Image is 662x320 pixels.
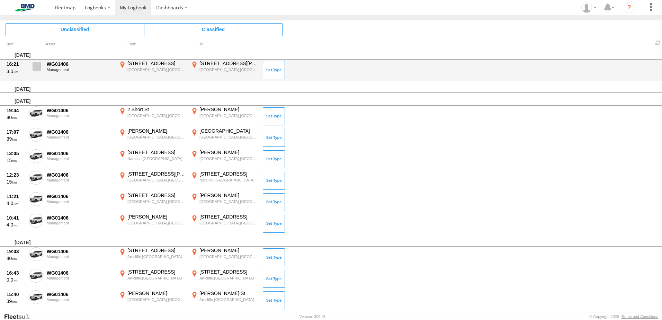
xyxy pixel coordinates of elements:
div: 4.0 [7,222,25,228]
div: [GEOGRAPHIC_DATA],[GEOGRAPHIC_DATA] [127,67,186,72]
div: 4.0 [7,200,25,206]
div: 15:40 [7,291,25,297]
div: [PERSON_NAME] [199,192,258,198]
img: bmd-logo.svg [7,4,43,11]
div: Asset [46,43,115,46]
button: Click to Set [263,270,285,288]
label: Click to View Event Location [190,106,259,126]
div: [GEOGRAPHIC_DATA],[GEOGRAPHIC_DATA] [127,297,186,302]
div: [GEOGRAPHIC_DATA],[GEOGRAPHIC_DATA] [199,221,258,225]
div: [PERSON_NAME] [199,106,258,113]
label: Click to View Event Location [190,128,259,148]
div: 16:43 [7,270,25,276]
div: [GEOGRAPHIC_DATA],[GEOGRAPHIC_DATA] [127,178,186,183]
div: 39 [7,136,25,142]
button: Click to Set [263,215,285,233]
div: WG01406 [47,270,114,276]
button: Click to Set [263,193,285,211]
div: WG01406 [47,215,114,221]
div: Management [47,135,114,139]
div: WG01406 [47,248,114,255]
div: [GEOGRAPHIC_DATA],[GEOGRAPHIC_DATA] [127,221,186,225]
div: [GEOGRAPHIC_DATA],[GEOGRAPHIC_DATA] [199,156,258,161]
div: 12:23 [7,172,25,178]
div: [PERSON_NAME] [199,149,258,155]
div: [STREET_ADDRESS] [127,60,186,66]
div: 19:03 [7,248,25,255]
div: 16:21 [7,61,25,67]
div: WG01406 [47,172,114,178]
div: 19:44 [7,107,25,114]
label: Click to View Event Location [118,60,187,80]
div: Management [47,255,114,259]
div: [GEOGRAPHIC_DATA],[GEOGRAPHIC_DATA] [199,254,258,259]
div: [STREET_ADDRESS] [127,149,186,155]
div: Arncliffe,[GEOGRAPHIC_DATA] [199,297,258,302]
label: Click to View Event Location [118,247,187,267]
div: To [190,43,259,46]
div: 10:41 [7,215,25,221]
label: Click to View Event Location [190,269,259,289]
div: [STREET_ADDRESS] [199,269,258,275]
div: WG01406 [47,291,114,297]
div: Arncliffe,[GEOGRAPHIC_DATA] [127,254,186,259]
label: Click to View Event Location [118,192,187,212]
div: From [118,43,187,46]
div: [GEOGRAPHIC_DATA],[GEOGRAPHIC_DATA] [199,67,258,72]
div: [PERSON_NAME] [127,128,186,134]
label: Click to View Event Location [190,214,259,234]
div: Management [47,297,114,302]
div: Arncliffe,[GEOGRAPHIC_DATA] [199,276,258,281]
div: [PERSON_NAME] St [199,290,258,296]
button: Click to Set [263,172,285,190]
div: 40 [7,114,25,121]
div: WG01406 [47,129,114,135]
div: [GEOGRAPHIC_DATA] [199,128,258,134]
div: 11:21 [7,193,25,199]
div: WG01406 [47,107,114,114]
div: Management [47,114,114,118]
div: Click to Sort [6,43,26,46]
div: WG01406 [47,150,114,157]
button: Click to Set [263,150,285,168]
label: Click to View Event Location [190,149,259,169]
label: Click to View Event Location [118,269,187,289]
label: Click to View Event Location [190,290,259,310]
div: [GEOGRAPHIC_DATA],[GEOGRAPHIC_DATA] [199,135,258,140]
div: Ali Farhat [579,2,599,13]
div: WG01406 [47,61,114,67]
label: Click to View Event Location [118,128,187,148]
button: Click to Set [263,107,285,125]
label: Click to View Event Location [118,171,187,191]
div: [GEOGRAPHIC_DATA],[GEOGRAPHIC_DATA] [199,113,258,118]
div: [STREET_ADDRESS] [127,269,186,275]
div: Management [47,221,114,225]
div: Management [47,199,114,204]
div: [PERSON_NAME] [127,290,186,296]
div: [GEOGRAPHIC_DATA],[GEOGRAPHIC_DATA] [127,199,186,204]
label: Click to View Event Location [118,106,187,126]
div: 15 [7,157,25,163]
div: WG01406 [47,193,114,199]
div: © Copyright 2025 - [589,314,658,319]
div: 0.0 [7,277,25,283]
span: Refresh [654,39,662,46]
button: Click to Set [263,129,285,147]
div: 2 Short St [127,106,186,113]
div: [PERSON_NAME] [199,247,258,254]
label: Click to View Event Location [190,192,259,212]
div: 17:07 [7,129,25,135]
div: [GEOGRAPHIC_DATA],[GEOGRAPHIC_DATA] [127,113,186,118]
div: Management [47,157,114,161]
div: 3.0 [7,68,25,74]
div: [STREET_ADDRESS][PERSON_NAME] [199,60,258,66]
label: Click to View Event Location [118,290,187,310]
div: Management [47,68,114,72]
label: Click to View Event Location [118,214,187,234]
div: 39 [7,298,25,304]
button: Click to Set [263,248,285,266]
span: Click to view Classified Trips [144,23,283,36]
a: Visit our Website [4,313,36,320]
button: Click to Set [263,291,285,309]
div: [STREET_ADDRESS] [199,171,258,177]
